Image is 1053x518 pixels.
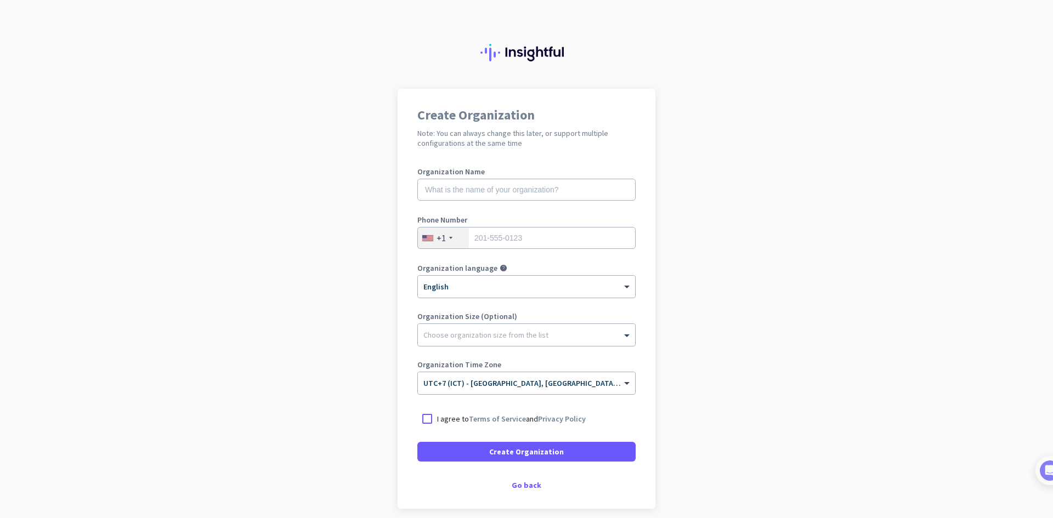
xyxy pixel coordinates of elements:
[489,446,564,457] span: Create Organization
[417,481,636,489] div: Go back
[417,442,636,462] button: Create Organization
[437,232,446,243] div: +1
[417,128,636,148] h2: Note: You can always change this later, or support multiple configurations at the same time
[500,264,507,272] i: help
[417,168,636,175] label: Organization Name
[480,44,573,61] img: Insightful
[538,414,586,424] a: Privacy Policy
[417,312,636,320] label: Organization Size (Optional)
[437,413,586,424] p: I agree to and
[417,216,636,224] label: Phone Number
[417,361,636,368] label: Organization Time Zone
[469,414,526,424] a: Terms of Service
[417,264,497,272] label: Organization language
[417,179,636,201] input: What is the name of your organization?
[417,109,636,122] h1: Create Organization
[417,227,636,249] input: 201-555-0123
